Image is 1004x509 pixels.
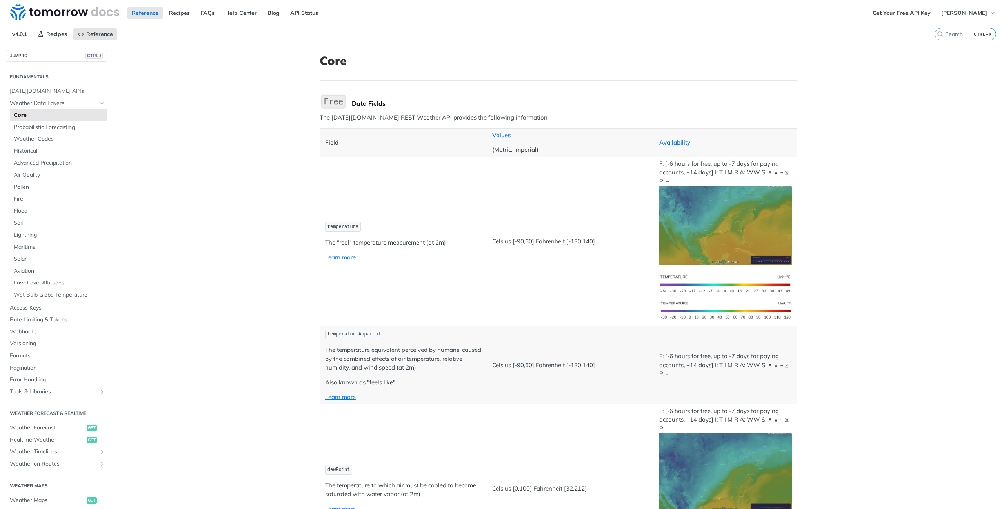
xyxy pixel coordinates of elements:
[87,425,97,431] span: get
[263,7,284,19] a: Blog
[327,224,358,230] span: temperature
[14,267,105,275] span: Aviation
[10,289,107,301] a: Wet Bulb Globe Temperature
[10,100,97,107] span: Weather Data Layers
[325,378,482,387] p: Also known as "feels like".
[492,131,511,139] a: Values
[6,302,107,314] a: Access Keys
[659,221,792,229] span: Expand image
[10,253,107,265] a: Solar
[8,28,31,40] span: v4.0.1
[14,255,105,263] span: Solar
[659,159,792,265] p: F: [-6 hours for free, up to -7 days for paying accounts, +14 days] I: T I M R A: WW S: ∧ ∨ ~ ⧖ P: +
[659,469,792,476] span: Expand image
[6,434,107,446] a: Realtime Weatherget
[325,346,482,372] p: The temperature equivalent perceived by humans, caused by the combined effects of air temperature...
[659,352,792,379] p: F: [-6 hours for free, up to -7 days for paying accounts, +14 days] I: T I M R A: WW S: ∧ ∨ ~ ⧖ P: -
[14,207,105,215] span: Flood
[6,85,107,97] a: [DATE][DOMAIN_NAME] APIs
[6,495,107,506] a: Weather Mapsget
[10,328,105,336] span: Webhooks
[99,389,105,395] button: Show subpages for Tools & Libraries
[286,7,322,19] a: API Status
[87,437,97,443] span: get
[10,424,85,432] span: Weather Forecast
[14,219,105,227] span: Soil
[14,147,105,155] span: Historical
[10,448,97,456] span: Weather Timelines
[14,135,105,143] span: Weather Codes
[10,217,107,229] a: Soil
[10,181,107,193] a: Pollen
[46,31,67,38] span: Recipes
[352,100,797,107] div: Data Fields
[972,30,994,38] kbd: CTRL-K
[492,484,649,493] p: Celsius [0,100] Fahrenheit [32,212]
[6,362,107,374] a: Pagination
[10,364,105,372] span: Pagination
[14,291,105,299] span: Wet Bulb Globe Temperature
[327,467,350,473] span: dewPoint
[937,7,1000,19] button: [PERSON_NAME]
[10,376,105,384] span: Error Handling
[165,7,194,19] a: Recipes
[6,314,107,326] a: Rate Limiting & Tokens
[14,243,105,251] span: Maritime
[320,113,797,122] p: The [DATE][DOMAIN_NAME] REST Weather API provides the following information
[6,98,107,109] a: Weather Data LayersHide subpages for Weather Data Layers
[14,279,105,287] span: Low-Level Altitudes
[85,53,103,59] span: CTRL-/
[10,340,105,348] span: Versioning
[10,157,107,169] a: Advanced Precipitation
[6,386,107,398] a: Tools & LibrariesShow subpages for Tools & Libraries
[14,183,105,191] span: Pollen
[10,193,107,205] a: Fire
[127,7,163,19] a: Reference
[10,145,107,157] a: Historical
[14,159,105,167] span: Advanced Precipitation
[325,238,482,247] p: The "real" temperature measurement (at 2m)
[10,229,107,241] a: Lightning
[6,50,107,62] button: JUMP TOCTRL-/
[659,280,792,287] span: Expand image
[325,254,356,261] a: Learn more
[86,31,113,38] span: Reference
[14,231,105,239] span: Lightning
[6,326,107,338] a: Webhooks
[10,205,107,217] a: Flood
[325,481,482,499] p: The temperature to which air must be cooled to become saturated with water vapor (at 2m)
[10,496,85,504] span: Weather Maps
[868,7,935,19] a: Get Your Free API Key
[10,109,107,121] a: Core
[492,237,649,246] p: Celsius [-90,60] Fahrenheit [-130,140]
[6,422,107,434] a: Weather Forecastget
[221,7,261,19] a: Help Center
[10,169,107,181] a: Air Quality
[10,352,105,360] span: Formats
[14,111,105,119] span: Core
[10,121,107,133] a: Probabilistic Forecasting
[196,7,219,19] a: FAQs
[325,138,482,147] p: Field
[6,350,107,362] a: Formats
[14,195,105,203] span: Fire
[14,171,105,179] span: Air Quality
[10,316,105,324] span: Rate Limiting & Tokens
[99,100,105,107] button: Hide subpages for Weather Data Layers
[937,31,943,37] svg: Search
[10,133,107,145] a: Weather Codes
[99,449,105,455] button: Show subpages for Weather Timelines
[10,460,97,468] span: Weather on Routes
[492,145,649,154] p: (Metric, Imperial)
[14,123,105,131] span: Probabilistic Forecasting
[10,436,85,444] span: Realtime Weather
[10,388,97,396] span: Tools & Libraries
[6,446,107,458] a: Weather TimelinesShow subpages for Weather Timelines
[6,482,107,489] h2: Weather Maps
[6,374,107,386] a: Error Handling
[659,306,792,313] span: Expand image
[6,458,107,470] a: Weather on RoutesShow subpages for Weather on Routes
[10,87,105,95] span: [DATE][DOMAIN_NAME] APIs
[10,265,107,277] a: Aviation
[320,54,797,68] h1: Core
